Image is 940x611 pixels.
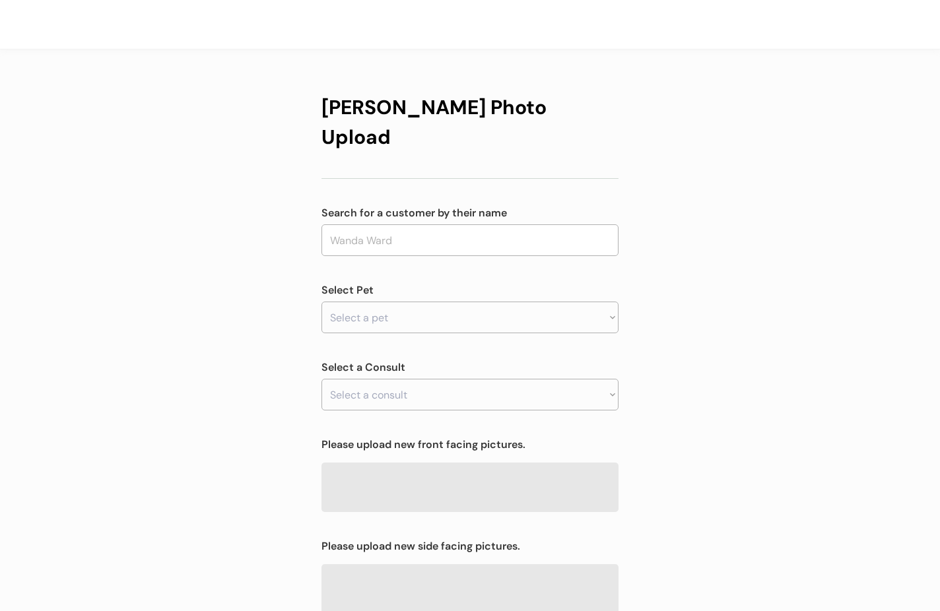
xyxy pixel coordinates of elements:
div: Please upload new side facing pictures. [321,538,619,554]
input: Wanda Ward [321,224,619,256]
div: Select Pet [321,282,619,298]
div: Select a Consult [321,360,619,375]
div: Please upload new front facing pictures. [321,437,619,453]
div: [PERSON_NAME] Photo Upload [321,92,619,152]
div: Search for a customer by their name [321,205,619,221]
